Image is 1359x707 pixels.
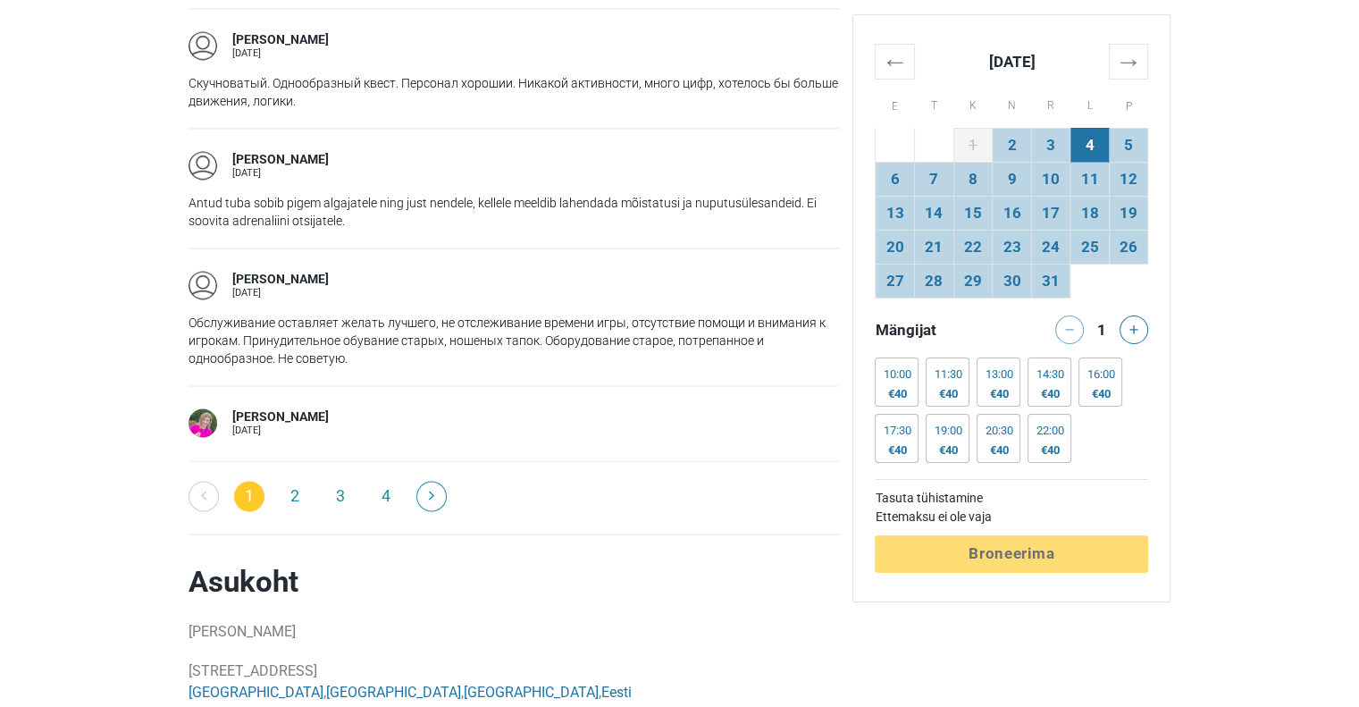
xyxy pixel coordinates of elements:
td: 23 [993,230,1032,264]
td: 17 [1031,196,1070,230]
td: Ettemaksu ei ole vaja [875,508,1148,526]
th: N [993,79,1032,128]
div: 22:00 [1036,424,1063,438]
p: [PERSON_NAME] [189,620,839,642]
a: [GEOGRAPHIC_DATA] [464,683,599,700]
span: 1 [234,481,264,511]
td: 28 [914,264,953,298]
div: Mängijat [868,316,1011,344]
a: 4 [371,481,401,511]
td: 18 [1070,196,1110,230]
div: €40 [934,443,961,458]
div: 19:00 [934,424,961,438]
div: €40 [1086,387,1114,401]
td: 2 [993,128,1032,162]
div: 13:00 [985,367,1012,382]
div: [PERSON_NAME] [232,271,329,289]
td: 3 [1031,128,1070,162]
td: 27 [876,264,915,298]
td: 16 [993,196,1032,230]
div: 10:00 [883,367,910,382]
h2: Asukoht [189,563,839,599]
td: 1 [953,128,993,162]
td: 6 [876,162,915,196]
td: 10 [1031,162,1070,196]
p: Antud tuba sobib pigem algajatele ning just nendele, kellele meeldib lahendada mõistatusi ja nupu... [189,194,839,230]
p: [STREET_ADDRESS] , , , [189,660,839,703]
td: 13 [876,196,915,230]
div: [DATE] [232,48,329,58]
div: €40 [934,387,961,401]
div: [PERSON_NAME] [232,31,329,49]
td: 12 [1109,162,1148,196]
td: 29 [953,264,993,298]
a: [GEOGRAPHIC_DATA] [326,683,461,700]
th: ← [876,44,915,79]
div: [DATE] [232,288,329,298]
a: 3 [325,481,356,511]
th: → [1109,44,1148,79]
td: 14 [914,196,953,230]
td: 15 [953,196,993,230]
td: 11 [1070,162,1110,196]
td: 25 [1070,230,1110,264]
th: P [1109,79,1148,128]
div: €40 [1036,387,1063,401]
div: 20:30 [985,424,1012,438]
td: 21 [914,230,953,264]
td: 7 [914,162,953,196]
div: 16:00 [1086,367,1114,382]
td: 4 [1070,128,1110,162]
div: €40 [985,443,1012,458]
div: €40 [985,387,1012,401]
div: 1 [1091,316,1112,341]
td: 30 [993,264,1032,298]
div: [PERSON_NAME] [232,151,329,169]
a: [GEOGRAPHIC_DATA] [189,683,323,700]
td: 19 [1109,196,1148,230]
p: Скучноватый. Однообразный квест. Персонал хорошии. Никакой активности, много цифр, хотелось бы бо... [189,74,839,110]
th: E [876,79,915,128]
td: 24 [1031,230,1070,264]
div: 14:30 [1036,367,1063,382]
td: 31 [1031,264,1070,298]
th: L [1070,79,1110,128]
div: €40 [1036,443,1063,458]
td: 22 [953,230,993,264]
div: 11:30 [934,367,961,382]
th: [DATE] [914,44,1109,79]
div: 17:30 [883,424,910,438]
div: [PERSON_NAME] [232,408,329,426]
td: 20 [876,230,915,264]
th: R [1031,79,1070,128]
a: 2 [280,481,310,511]
td: 26 [1109,230,1148,264]
div: [DATE] [232,168,329,178]
p: Обслуживание оставляет желать лучшего, не отслеживание времени игры, отсутствие помощи и внимания... [189,314,839,367]
div: €40 [883,443,910,458]
th: T [914,79,953,128]
td: 5 [1109,128,1148,162]
td: 9 [993,162,1032,196]
th: K [953,79,993,128]
td: Tasuta tühistamine [875,489,1148,508]
div: [DATE] [232,425,329,435]
div: €40 [883,387,910,401]
td: 8 [953,162,993,196]
a: Eesti [601,683,632,700]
